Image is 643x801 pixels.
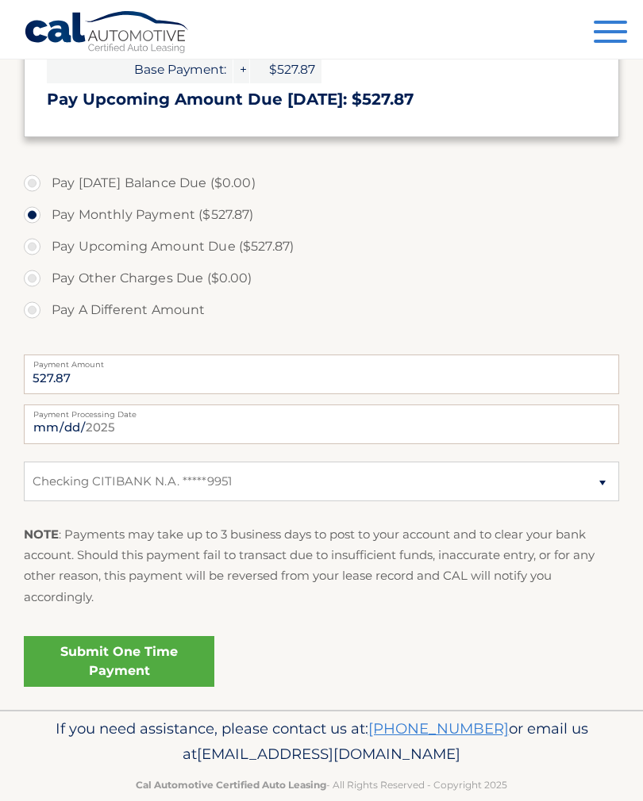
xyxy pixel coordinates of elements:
span: [EMAIL_ADDRESS][DOMAIN_NAME] [197,745,460,763]
p: If you need assistance, please contact us at: or email us at [24,716,619,767]
label: Pay A Different Amount [24,294,619,326]
label: Payment Processing Date [24,404,619,417]
strong: Cal Automotive Certified Auto Leasing [136,779,326,791]
button: Menu [594,21,627,47]
span: + [233,56,249,83]
label: Pay Other Charges Due ($0.00) [24,263,619,294]
strong: NOTE [24,527,59,542]
span: Base Payment: [47,56,233,83]
label: Pay Upcoming Amount Due ($527.87) [24,231,619,263]
label: Pay Monthly Payment ($527.87) [24,199,619,231]
p: : Payments may take up to 3 business days to post to your account and to clear your bank account.... [24,524,619,607]
a: Cal Automotive [24,10,191,56]
label: Pay [DATE] Balance Due ($0.00) [24,167,619,199]
a: [PHONE_NUMBER] [368,719,509,738]
input: Payment Date [24,404,619,444]
label: Payment Amount [24,355,619,367]
span: $527.87 [250,56,321,83]
a: Submit One Time Payment [24,636,214,687]
p: - All Rights Reserved - Copyright 2025 [24,776,619,793]
input: Payment Amount [24,355,619,394]
h3: Pay Upcoming Amount Due [DATE]: $527.87 [47,90,596,109]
